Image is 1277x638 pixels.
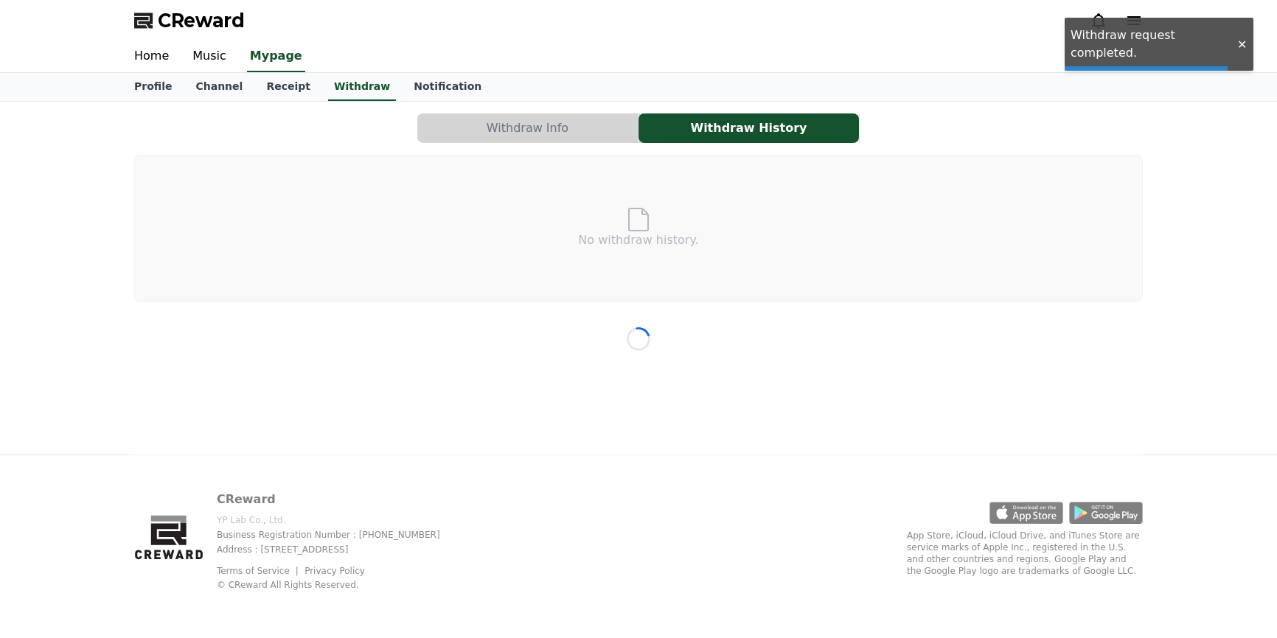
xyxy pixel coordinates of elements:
a: Receipt [254,73,322,101]
a: Privacy Policy [305,566,365,576]
a: Mypage [247,41,305,72]
p: Business Registration Number : [PHONE_NUMBER] [217,529,464,541]
a: Withdraw [328,73,396,101]
a: Music [181,41,238,72]
a: Profile [122,73,184,101]
button: Withdraw Info [417,113,638,143]
a: Terms of Service [217,566,301,576]
p: © CReward All Rights Reserved. [217,579,464,591]
p: Address : [STREET_ADDRESS] [217,544,464,555]
button: Withdraw History [638,113,859,143]
span: CReward [158,9,245,32]
a: Notification [402,73,493,101]
a: Channel [184,73,254,101]
a: CReward [134,9,245,32]
a: Home [122,41,181,72]
p: App Store, iCloud, iCloud Drive, and iTunes Store are service marks of Apple Inc., registered in ... [907,530,1143,577]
